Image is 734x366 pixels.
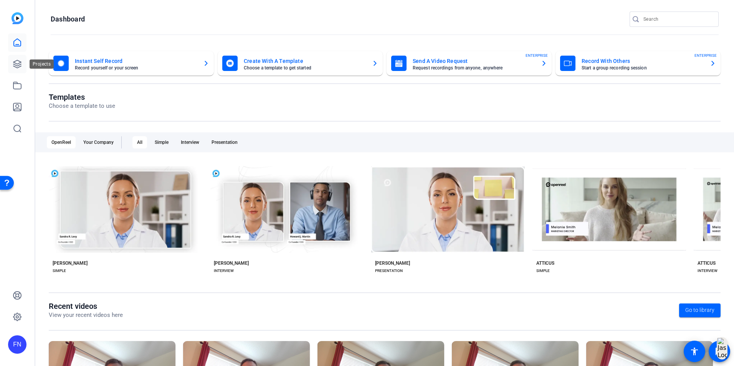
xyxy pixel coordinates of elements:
button: Create With A TemplateChoose a template to get started [218,51,383,76]
div: ATTICUS [698,260,716,266]
h1: Recent videos [49,302,123,311]
mat-card-subtitle: Start a group recording session [582,66,704,70]
mat-card-title: Send A Video Request [413,56,535,66]
mat-icon: message [715,347,724,356]
mat-card-subtitle: Choose a template to get started [244,66,366,70]
mat-card-subtitle: Record yourself or your screen [75,66,197,70]
span: Go to library [685,306,714,314]
div: Your Company [79,136,118,148]
h1: Dashboard [51,15,85,24]
div: [PERSON_NAME] [53,260,88,266]
p: Choose a template to use [49,102,115,110]
mat-card-subtitle: Request recordings from anyone, anywhere [413,66,535,70]
div: Presentation [207,136,242,148]
mat-card-title: Create With A Template [244,56,366,66]
div: ATTICUS [536,260,554,266]
div: All [132,136,147,148]
div: INTERVIEW [698,268,717,274]
button: Record With OthersStart a group recording sessionENTERPRISE [555,51,721,76]
a: Go to library [679,303,721,317]
div: OpenReel [47,136,76,148]
img: blue-gradient.svg [12,12,23,24]
div: SIMPLE [53,268,66,274]
div: [PERSON_NAME] [375,260,410,266]
div: Projects [30,59,54,69]
mat-card-title: Record With Others [582,56,704,66]
button: Send A Video RequestRequest recordings from anyone, anywhereENTERPRISE [387,51,552,76]
mat-icon: accessibility [690,347,699,356]
mat-card-title: Instant Self Record [75,56,197,66]
button: Instant Self RecordRecord yourself or your screen [49,51,214,76]
div: FN [8,335,26,354]
h1: Templates [49,92,115,102]
p: View your recent videos here [49,311,123,320]
span: ENTERPRISE [694,53,717,58]
input: Search [643,15,713,24]
div: [PERSON_NAME] [214,260,249,266]
div: Interview [176,136,204,148]
div: SIMPLE [536,268,550,274]
div: INTERVIEW [214,268,234,274]
div: PRESENTATION [375,268,403,274]
span: ENTERPRISE [526,53,548,58]
div: Simple [150,136,173,148]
